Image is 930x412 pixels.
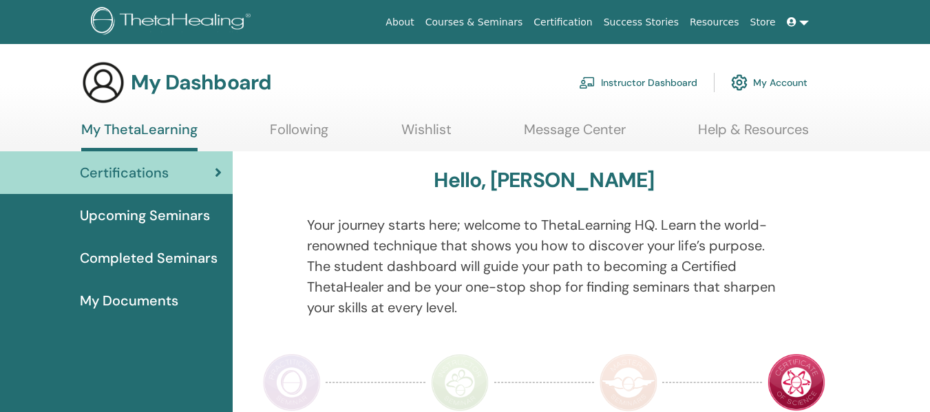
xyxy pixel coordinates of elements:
a: My ThetaLearning [81,121,198,151]
h3: Hello, [PERSON_NAME] [434,168,654,193]
span: Completed Seminars [80,248,218,268]
a: Success Stories [598,10,684,35]
span: Certifications [80,162,169,183]
img: cog.svg [731,71,748,94]
a: Following [270,121,328,148]
img: logo.png [91,7,255,38]
a: My Account [731,67,807,98]
a: Message Center [524,121,626,148]
img: Certificate of Science [768,354,825,411]
img: Master [600,354,657,411]
p: Your journey starts here; welcome to ThetaLearning HQ. Learn the world-renowned technique that sh... [307,215,781,318]
img: chalkboard-teacher.svg [579,76,595,89]
img: Practitioner [263,354,321,411]
a: About [380,10,419,35]
img: generic-user-icon.jpg [81,61,125,105]
a: Store [745,10,781,35]
a: Courses & Seminars [420,10,529,35]
h3: My Dashboard [131,70,271,95]
a: Wishlist [401,121,452,148]
a: Resources [684,10,745,35]
img: Instructor [431,354,489,411]
a: Certification [528,10,598,35]
a: Help & Resources [698,121,809,148]
span: Upcoming Seminars [80,205,210,226]
a: Instructor Dashboard [579,67,697,98]
span: My Documents [80,290,178,311]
